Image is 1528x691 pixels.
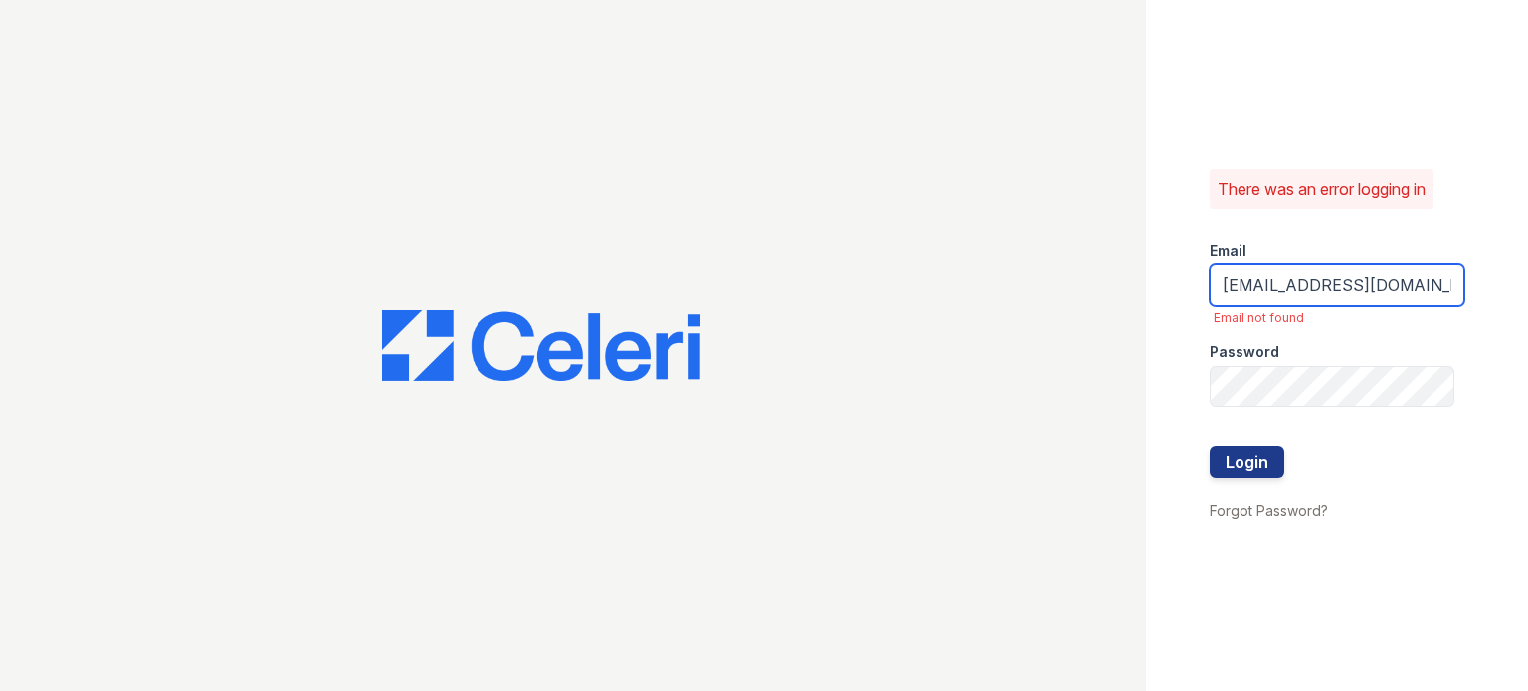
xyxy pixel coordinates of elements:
[1210,502,1328,519] a: Forgot Password?
[1214,310,1464,326] span: Email not found
[1210,342,1279,362] label: Password
[1218,177,1426,201] p: There was an error logging in
[382,310,700,382] img: CE_Logo_Blue-a8612792a0a2168367f1c8372b55b34899dd931a85d93a1a3d3e32e68fde9ad4.png
[1210,446,1284,478] button: Login
[1210,241,1246,260] label: Email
